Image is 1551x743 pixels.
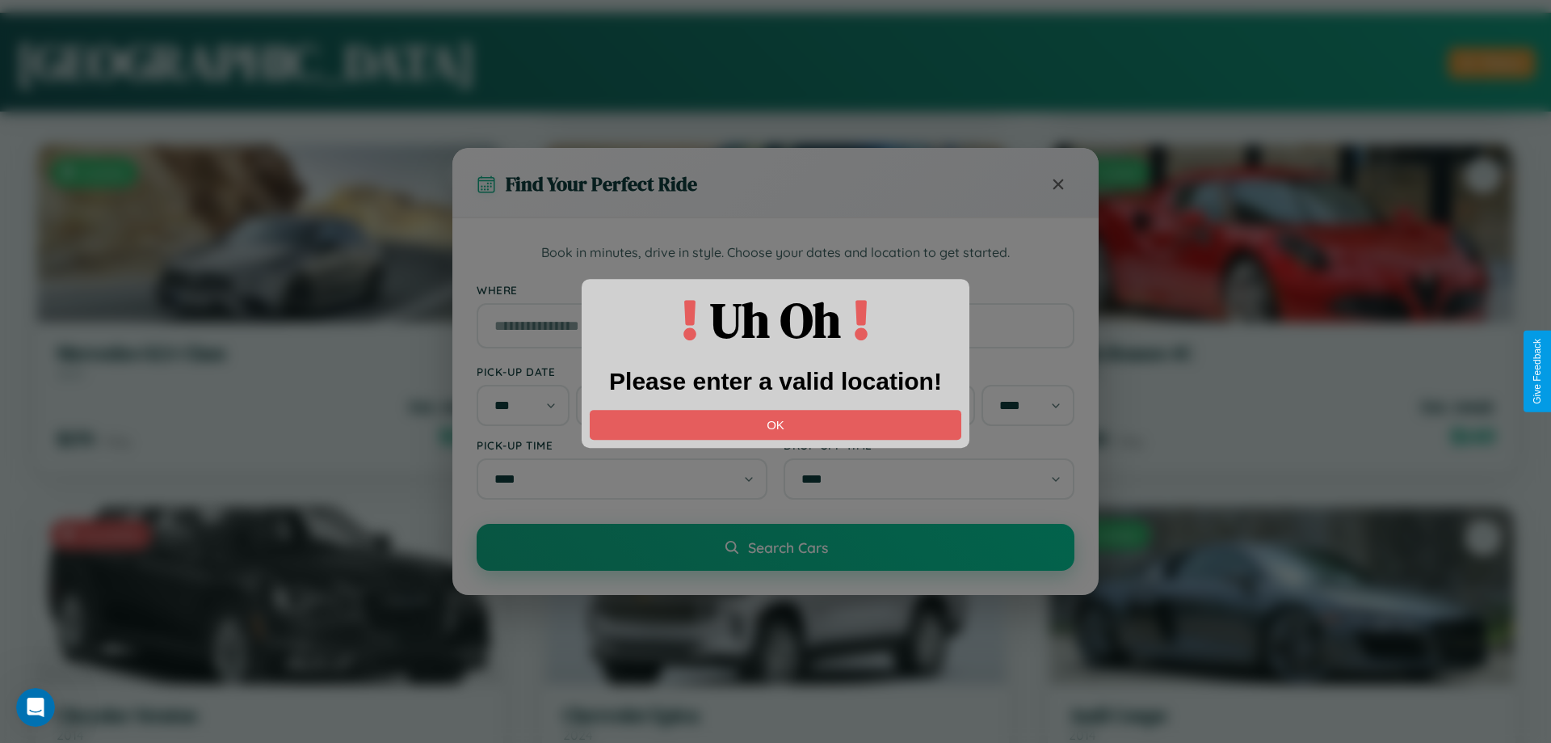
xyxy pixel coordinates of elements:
[784,438,1074,452] label: Drop-off Time
[477,243,1074,264] p: Book in minutes, drive in style. Choose your dates and location to get started.
[506,171,697,197] h3: Find Your Perfect Ride
[748,538,828,556] span: Search Cars
[784,365,1074,378] label: Drop-off Date
[477,365,767,378] label: Pick-up Date
[477,283,1074,297] label: Where
[477,438,767,452] label: Pick-up Time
